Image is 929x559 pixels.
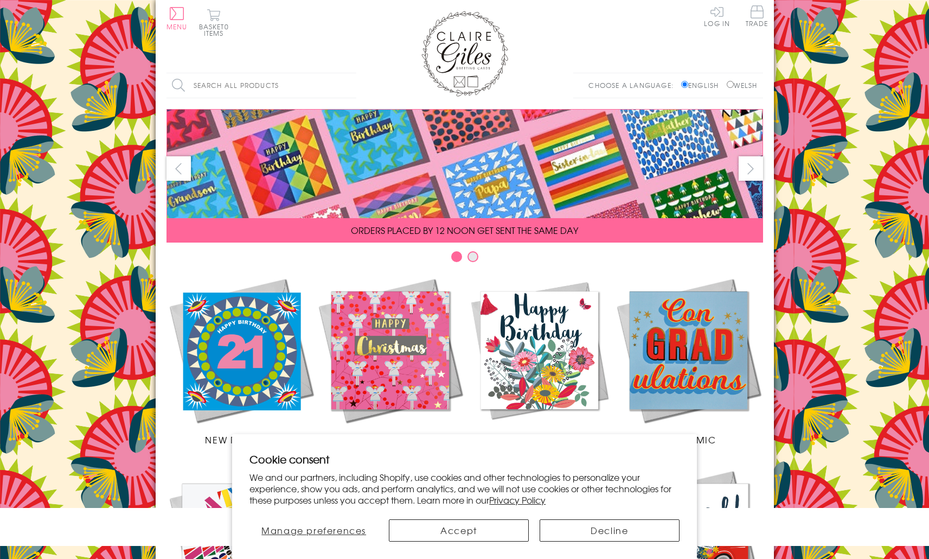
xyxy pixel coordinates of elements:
button: Carousel Page 2 [467,251,478,262]
span: Academic [661,433,716,446]
button: prev [166,156,191,181]
input: Search [345,73,356,98]
span: Birthdays [513,433,565,446]
a: Christmas [316,276,465,446]
a: Log In [704,5,730,27]
button: Decline [540,519,680,542]
input: Welsh [727,81,734,88]
button: Manage preferences [249,519,378,542]
span: 0 items [204,22,229,38]
a: Trade [746,5,768,29]
span: New Releases [205,433,276,446]
input: Search all products [166,73,356,98]
span: Trade [746,5,768,27]
button: next [739,156,763,181]
button: Basket0 items [199,9,229,36]
label: English [681,80,724,90]
a: Privacy Policy [489,493,546,506]
span: Manage preferences [261,524,366,537]
p: Choose a language: [588,80,679,90]
button: Menu [166,7,188,30]
span: Christmas [362,433,418,446]
span: Menu [166,22,188,31]
a: New Releases [166,276,316,446]
img: Claire Giles Greetings Cards [421,11,508,97]
button: Accept [389,519,529,542]
a: Birthdays [465,276,614,446]
div: Carousel Pagination [166,251,763,268]
h2: Cookie consent [249,452,680,467]
a: Academic [614,276,763,446]
span: ORDERS PLACED BY 12 NOON GET SENT THE SAME DAY [351,224,578,237]
p: We and our partners, including Shopify, use cookies and other technologies to personalize your ex... [249,472,680,505]
label: Welsh [727,80,758,90]
input: English [681,81,688,88]
button: Carousel Page 1 (Current Slide) [451,251,462,262]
